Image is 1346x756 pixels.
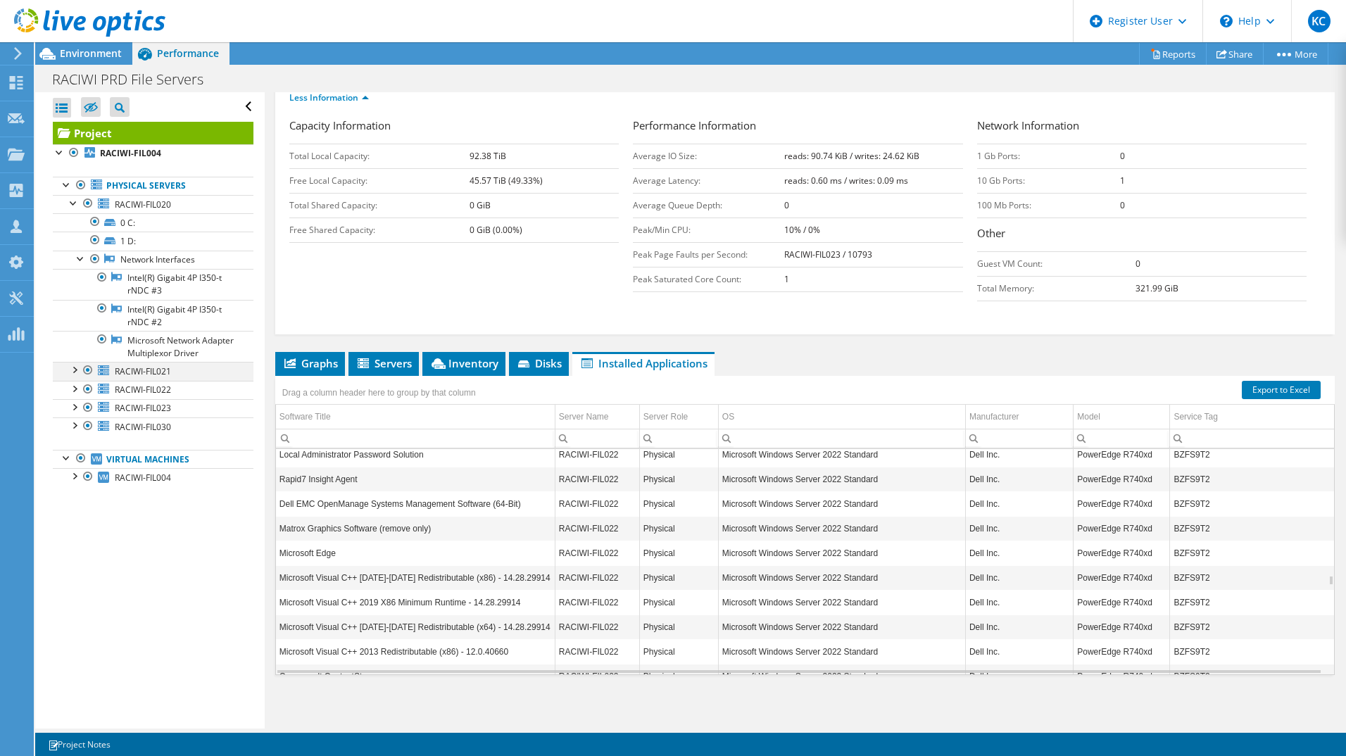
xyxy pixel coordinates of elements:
b: 0 [1136,258,1140,270]
h3: Network Information [977,118,1307,137]
td: Column OS, Value Microsoft Windows Server 2022 Standard [718,467,965,491]
b: 1 [784,273,789,285]
td: Column Software Title, Value Microsoft Visual C++ 2015-2019 Redistributable (x86) - 14.28.29914 [276,565,555,590]
td: Column Service Tag, Value BZFS9T2 [1170,639,1334,664]
a: RACIWI-FIL030 [53,417,253,436]
span: Inventory [429,356,498,370]
td: Column Service Tag, Value BZFS9T2 [1170,565,1334,590]
td: Column Service Tag, Value BZFS9T2 [1170,615,1334,639]
td: Column Server Role, Value Physical [639,664,718,688]
td: Average IO Size: [633,144,784,168]
td: Column Server Name, Value RACIWI-FIL022 [555,541,639,565]
td: Column Server Name, Value RACIWI-FIL022 [555,590,639,615]
td: Service Tag Column [1170,405,1334,429]
a: Project [53,122,253,144]
td: Column Server Role, Value Physical [639,565,718,590]
td: Software Title Column [276,405,555,429]
td: Column Service Tag, Value BZFS9T2 [1170,664,1334,688]
div: Data grid [275,376,1335,675]
td: Column Server Name, Value RACIWI-FIL022 [555,565,639,590]
a: 0 C: [53,213,253,232]
td: Model Column [1074,405,1170,429]
td: Column Service Tag, Filter cell [1170,429,1334,448]
td: Manufacturer Column [965,405,1073,429]
svg: \n [1220,15,1233,27]
td: Column Server Name, Value RACIWI-FIL022 [555,491,639,516]
td: Column Manufacturer, Value Dell Inc. [965,541,1073,565]
b: 0 [1120,150,1125,162]
td: Column Server Role, Value Physical [639,516,718,541]
h3: Other [977,225,1307,244]
td: Column Software Title, Value Commvault ContentStore [276,664,555,688]
td: Column Server Role, Filter cell [639,429,718,448]
b: 0 GiB [470,199,491,211]
td: Column Server Name, Value RACIWI-FIL022 [555,442,639,467]
td: Column Software Title, Value Local Administrator Password Solution [276,442,555,467]
td: Column OS, Value Microsoft Windows Server 2022 Standard [718,639,965,664]
td: Column OS, Value Microsoft Windows Server 2022 Standard [718,541,965,565]
b: 92.38 TiB [470,150,506,162]
div: Server Role [643,408,688,425]
td: Peak Saturated Core Count: [633,267,784,291]
h1: RACIWI PRD File Servers [46,72,225,87]
span: Graphs [282,356,338,370]
td: Column Model, Value PowerEdge R740xd [1074,664,1170,688]
td: Column Manufacturer, Value Dell Inc. [965,516,1073,541]
span: RACIWI-FIL022 [115,384,171,396]
a: Less Information [289,92,369,103]
td: Column Model, Value PowerEdge R740xd [1074,615,1170,639]
a: RACIWI-FIL022 [53,381,253,399]
span: KC [1308,10,1331,32]
b: 45.57 TiB (49.33%) [470,175,543,187]
a: Share [1206,43,1264,65]
a: Intel(R) Gigabit 4P I350-t rNDC #3 [53,269,253,300]
td: Column Software Title, Value Microsoft Visual C++ 2013 Redistributable (x86) - 12.0.40660 [276,639,555,664]
td: Column Manufacturer, Value Dell Inc. [965,491,1073,516]
td: Column Software Title, Value Dell EMC OpenManage Systems Management Software (64-Bit) [276,491,555,516]
td: Column Software Title, Filter cell [276,429,555,448]
td: Column Manufacturer, Value Dell Inc. [965,565,1073,590]
td: Column Service Tag, Value BZFS9T2 [1170,590,1334,615]
div: Service Tag [1174,408,1217,425]
td: Column Server Name, Value RACIWI-FIL022 [555,467,639,491]
b: reads: 0.60 ms / writes: 0.09 ms [784,175,908,187]
td: Total Shared Capacity: [289,193,470,218]
div: Server Name [559,408,609,425]
a: Microsoft Network Adapter Multiplexor Driver [53,331,253,362]
td: Column Server Name, Filter cell [555,429,639,448]
a: Physical Servers [53,177,253,195]
td: Column Model, Filter cell [1074,429,1170,448]
span: RACIWI-FIL030 [115,421,171,433]
td: Column Model, Value PowerEdge R740xd [1074,467,1170,491]
a: RACIWI-FIL004 [53,468,253,486]
td: Column OS, Value Microsoft Windows Server 2022 Standard [718,442,965,467]
span: RACIWI-FIL020 [115,199,171,210]
td: Column Server Role, Value Physical [639,590,718,615]
td: Column Manufacturer, Value Dell Inc. [965,590,1073,615]
td: Column Manufacturer, Value Dell Inc. [965,664,1073,688]
td: Column Server Role, Value Physical [639,541,718,565]
td: Free Local Capacity: [289,168,470,193]
a: RACIWI-FIL020 [53,195,253,213]
td: Column Server Role, Value Physical [639,442,718,467]
div: Manufacturer [969,408,1019,425]
td: Server Role Column [639,405,718,429]
td: Total Memory: [977,276,1136,301]
b: 321.99 GiB [1136,282,1178,294]
div: Model [1077,408,1100,425]
td: Column Software Title, Value Rapid7 Insight Agent [276,467,555,491]
span: Performance [157,46,219,60]
span: Servers [356,356,412,370]
td: Column Service Tag, Value BZFS9T2 [1170,491,1334,516]
td: Column Model, Value PowerEdge R740xd [1074,491,1170,516]
span: RACIWI-FIL021 [115,365,171,377]
span: Disks [516,356,562,370]
a: Reports [1139,43,1207,65]
td: Column OS, Value Microsoft Windows Server 2022 Standard [718,664,965,688]
td: Column Server Role, Value Physical [639,639,718,664]
td: Column Service Tag, Value BZFS9T2 [1170,516,1334,541]
b: reads: 90.74 KiB / writes: 24.62 KiB [784,150,919,162]
td: Column Software Title, Value Matrox Graphics Software (remove only) [276,516,555,541]
a: Export to Excel [1242,381,1321,399]
td: Guest VM Count: [977,251,1136,276]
